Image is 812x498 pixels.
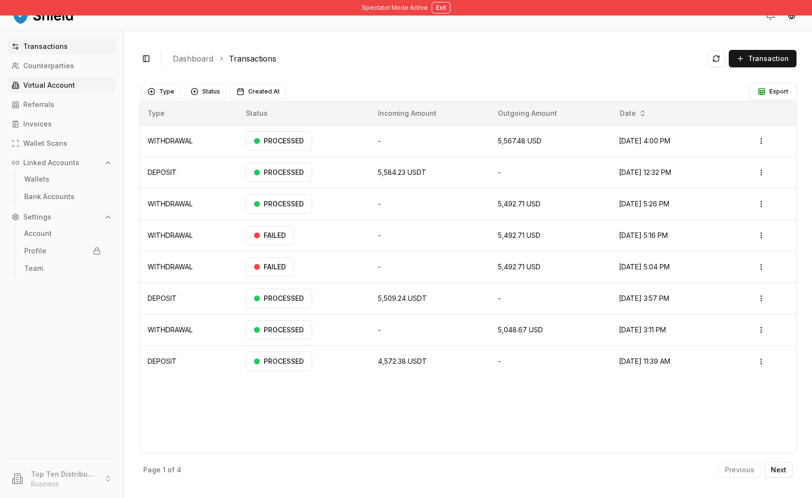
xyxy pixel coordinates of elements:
a: Bank Accounts [20,189,105,204]
span: 5,492.71 USD [498,200,541,208]
span: - [378,326,381,334]
span: - [378,200,381,208]
span: - [498,294,501,302]
td: WITHDRAWAL [140,251,238,282]
p: Linked Accounts [23,159,79,166]
td: WITHDRAWAL [140,125,238,156]
p: Virtual Account [23,82,75,89]
p: 4 [177,467,181,473]
p: 1 [163,467,165,473]
a: Transactions [229,53,276,64]
button: Created At [230,84,286,99]
p: Counterparties [23,62,74,69]
th: Incoming Amount [370,102,490,125]
p: Wallets [24,176,49,183]
span: - [498,168,501,176]
button: Exit [432,2,451,14]
a: Counterparties [8,58,116,74]
a: Transactions [8,39,116,54]
div: FAILED [246,226,294,245]
p: Transactions [23,43,68,50]
th: Status [238,102,371,125]
p: Account [24,230,52,237]
span: [DATE] 5:04 PM [619,263,670,271]
a: Referrals [8,97,116,112]
nav: breadcrumb [173,53,700,64]
div: PROCESSED [246,131,312,151]
a: Virtual Account [8,78,116,93]
span: - [378,263,381,271]
p: Wallet Scans [23,140,67,147]
span: [DATE] 3:11 PM [619,326,666,334]
button: Type [141,84,180,99]
a: Dashboard [173,53,213,64]
span: Spectator Mode Active [362,4,428,12]
span: - [498,357,501,365]
p: Settings [23,214,51,220]
span: [DATE] 5:26 PM [619,200,669,208]
td: WITHDRAWAL [140,219,238,251]
div: PROCESSED [246,352,312,371]
span: Transaction [748,54,789,63]
span: - [378,137,381,145]
td: WITHDRAWAL [140,314,238,345]
td: DEPOSIT [140,282,238,314]
th: Type [140,102,238,125]
span: [DATE] 11:39 AM [619,357,670,365]
div: PROCESSED [246,320,312,340]
td: DEPOSIT [140,156,238,188]
button: Next [765,462,793,478]
p: Referrals [23,101,54,108]
a: Wallet Scans [8,136,116,151]
span: 5,048.67 USD [498,326,543,334]
p: Bank Accounts [24,193,75,200]
td: WITHDRAWAL [140,188,238,219]
span: [DATE] 12:32 PM [619,168,671,176]
button: Date [616,106,650,121]
p: Profile [24,248,46,254]
div: FAILED [246,257,294,277]
a: Wallets [20,171,105,187]
span: 5,492.71 USD [498,231,541,239]
span: 5,584.23 USDT [378,168,426,176]
span: 4,572.38 USDT [378,357,427,365]
td: DEPOSIT [140,345,238,377]
div: PROCESSED [246,289,312,308]
span: 5,492.71 USD [498,263,541,271]
a: Invoices [8,116,116,132]
p: Page [143,467,161,473]
p: of [167,467,175,473]
span: [DATE] 3:57 PM [619,294,669,302]
p: Invoices [23,121,52,127]
p: Team [24,265,43,272]
span: 5,567.48 USD [498,137,541,145]
span: 5,509.24 USDT [378,294,427,302]
span: Created At [248,88,280,95]
a: Team [20,261,105,276]
button: Settings [8,209,116,225]
span: [DATE] 5:16 PM [619,231,668,239]
button: Linked Accounts [8,155,116,171]
button: Transaction [729,50,797,67]
span: - [378,231,381,239]
a: Profile [20,243,105,259]
button: Export [750,83,797,100]
button: Status [184,84,226,99]
span: [DATE] 4:00 PM [619,137,670,145]
div: PROCESSED [246,194,312,214]
th: Outgoing Amount [490,102,611,125]
div: PROCESSED [246,163,312,182]
p: Next [771,467,786,473]
a: Account [20,226,105,241]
